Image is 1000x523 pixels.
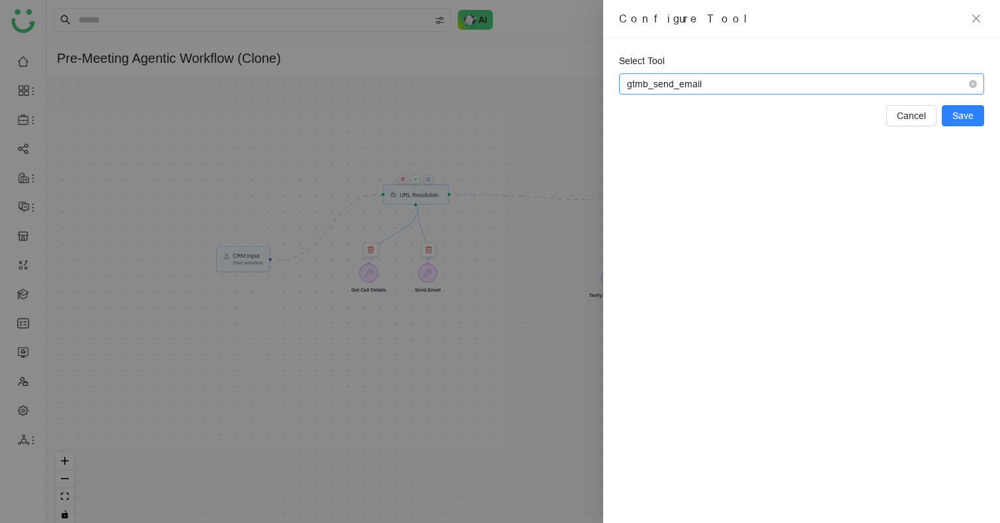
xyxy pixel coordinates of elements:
button: Close [968,11,984,26]
span: gtmb_send_email [627,74,976,94]
span: Cancel [897,108,926,123]
span: close [971,13,981,24]
span: Save [952,108,974,123]
label: Select Tool [619,54,665,68]
span: close-circle [969,80,977,88]
button: Cancel [886,105,937,126]
button: Save [942,105,984,126]
div: Configure Tool [619,11,962,26]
